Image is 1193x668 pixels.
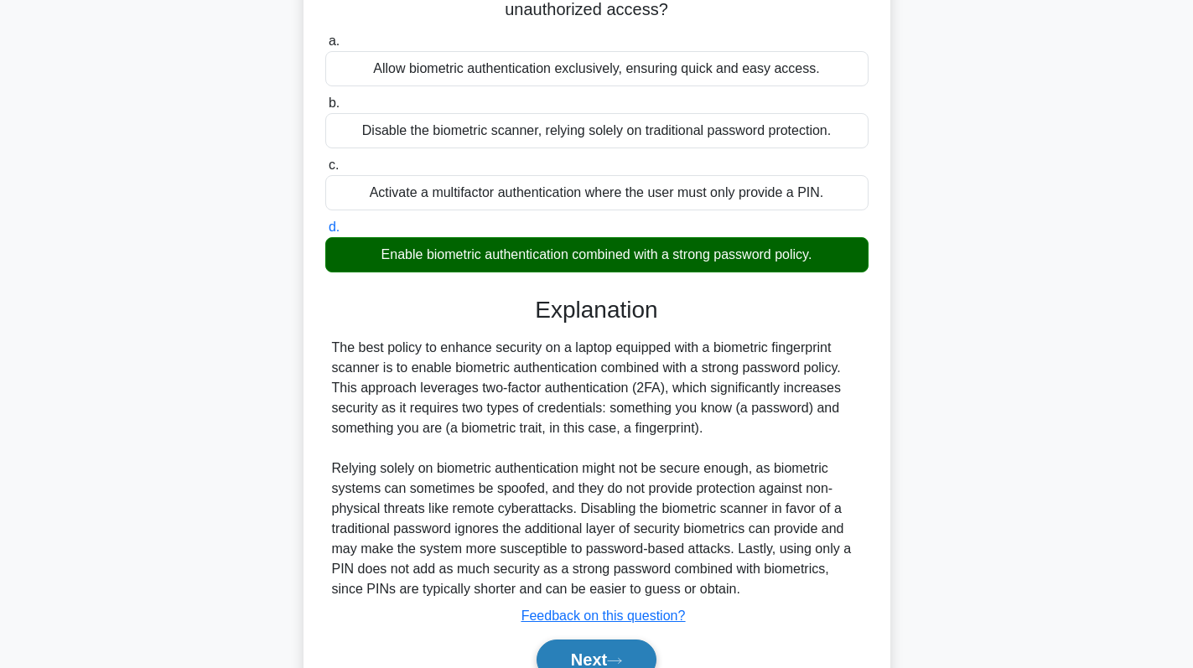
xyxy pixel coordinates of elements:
div: Enable biometric authentication combined with a strong password policy. [325,237,869,272]
span: d. [329,220,340,234]
span: b. [329,96,340,110]
span: a. [329,34,340,48]
span: c. [329,158,339,172]
div: Disable the biometric scanner, relying solely on traditional password protection. [325,113,869,148]
div: Activate a multifactor authentication where the user must only provide a PIN. [325,175,869,210]
a: Feedback on this question? [521,608,686,623]
div: Allow biometric authentication exclusively, ensuring quick and easy access. [325,51,869,86]
div: The best policy to enhance security on a laptop equipped with a biometric fingerprint scanner is ... [332,338,862,599]
h3: Explanation [335,296,858,324]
